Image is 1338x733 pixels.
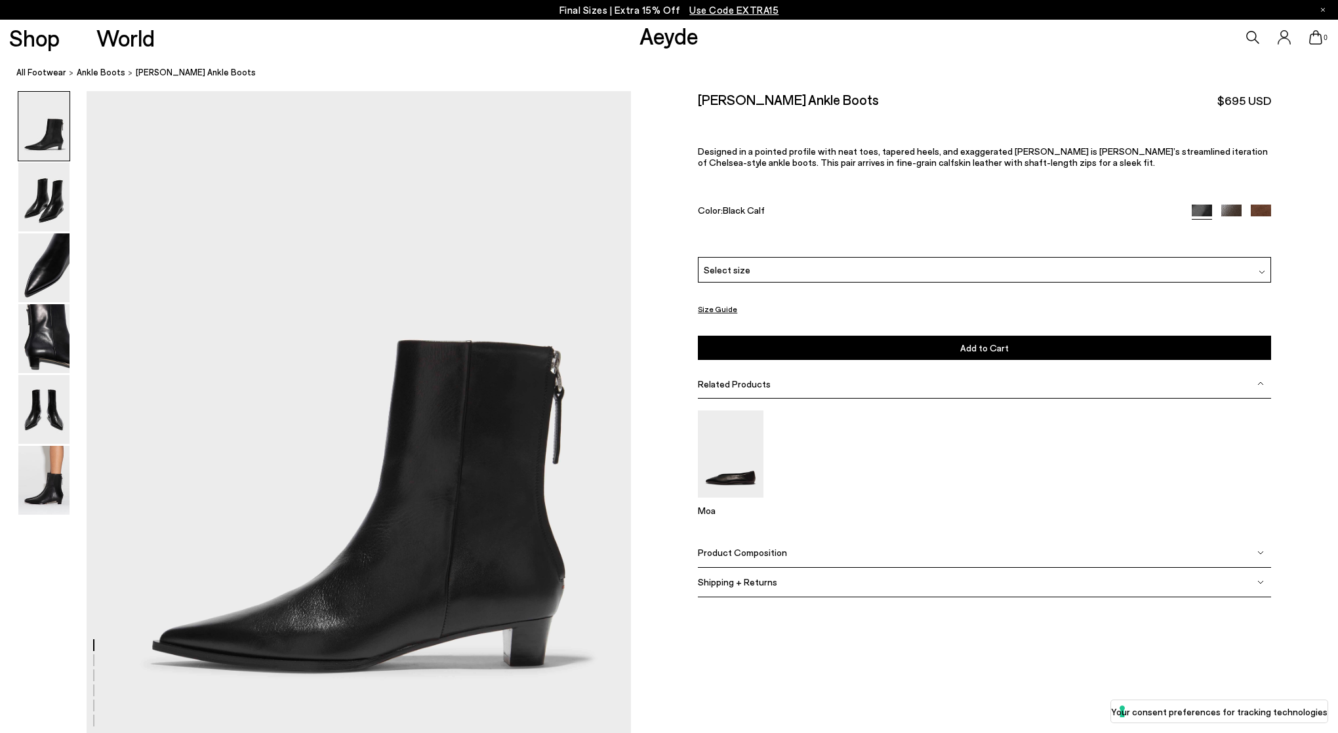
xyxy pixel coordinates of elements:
img: Harriet Pointed Ankle Boots - Image 1 [18,92,70,161]
button: Add to Cart [698,336,1271,360]
img: Harriet Pointed Ankle Boots - Image 5 [18,375,70,444]
div: Color: [698,205,1173,220]
span: Product Composition [698,547,787,559]
span: Black Calf [723,205,765,216]
label: Your consent preferences for tracking technologies [1111,705,1328,719]
img: Moa Pointed-Toe Flats [698,410,763,498]
button: Your consent preferences for tracking technologies [1111,700,1328,723]
a: Shop [9,26,60,49]
span: Related Products [698,378,771,389]
span: Shipping + Returns [698,577,777,588]
p: Designed in a pointed profile with neat toes, tapered heels, and exaggerated [PERSON_NAME] is [PE... [698,146,1271,168]
span: Add to Cart [960,342,1009,353]
p: Final Sizes | Extra 15% Off [559,2,779,18]
h2: [PERSON_NAME] Ankle Boots [698,91,879,108]
a: Moa Pointed-Toe Flats Moa [698,488,763,516]
img: svg%3E [1257,380,1264,387]
span: Ankle Boots [77,67,125,77]
a: 0 [1309,30,1322,45]
span: Navigate to /collections/ss25-final-sizes [689,4,779,16]
img: svg%3E [1257,579,1264,585]
img: Harriet Pointed Ankle Boots - Image 4 [18,304,70,373]
img: Harriet Pointed Ankle Boots - Image 3 [18,233,70,302]
img: svg%3E [1257,549,1264,556]
img: Harriet Pointed Ankle Boots - Image 6 [18,446,70,515]
span: [PERSON_NAME] Ankle Boots [136,66,256,79]
a: Aeyde [639,22,699,49]
span: $695 USD [1217,92,1271,109]
nav: breadcrumb [16,55,1338,91]
a: All Footwear [16,66,66,79]
a: Ankle Boots [77,66,125,79]
p: Moa [698,505,763,516]
span: Select size [704,263,750,277]
img: svg%3E [1259,269,1265,275]
a: World [96,26,155,49]
button: Size Guide [698,301,737,317]
img: Harriet Pointed Ankle Boots - Image 2 [18,163,70,231]
span: 0 [1322,34,1329,41]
